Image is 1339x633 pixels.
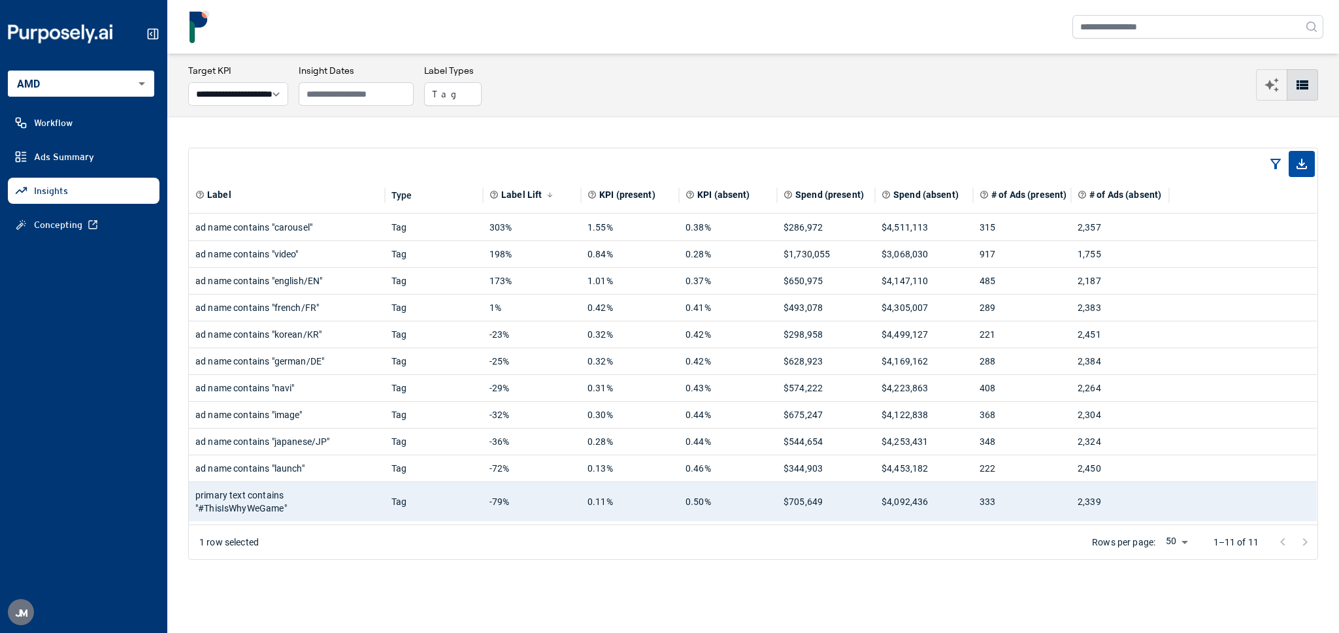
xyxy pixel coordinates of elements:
[489,455,574,481] div: -72%
[882,348,967,374] div: $4,169,162
[199,536,259,549] div: 1 row selected
[1078,402,1163,428] div: 2,304
[587,268,672,294] div: 1.01%
[980,295,1065,321] div: 289
[882,295,967,321] div: $4,305,007
[784,268,868,294] div: $650,975
[1078,241,1163,267] div: 1,755
[207,188,231,201] span: Label
[784,375,868,401] div: $574,222
[489,375,574,401] div: -29%
[195,268,378,294] div: ad name contains "english/EN"
[424,82,482,106] button: Tag
[882,190,891,199] svg: Total spend on all ads where label is absent
[882,268,967,294] div: $4,147,110
[543,188,557,202] button: Sort
[195,214,378,240] div: ad name contains "carousel"
[784,455,868,481] div: $344,903
[8,599,34,625] div: J M
[980,321,1065,348] div: 221
[686,321,770,348] div: 0.42%
[686,295,770,321] div: 0.41%
[587,190,597,199] svg: Aggregate KPI value of all ads where label is present
[686,482,770,521] div: 0.50%
[391,375,476,401] div: Tag
[183,10,216,43] img: logo
[587,375,672,401] div: 0.31%
[1078,268,1163,294] div: 2,187
[599,188,655,201] span: KPI (present)
[8,71,154,97] div: AMD
[391,348,476,374] div: Tag
[34,184,68,197] span: Insights
[697,188,750,201] span: KPI (absent)
[587,214,672,240] div: 1.55%
[489,482,574,521] div: -79%
[587,348,672,374] div: 0.32%
[8,212,159,238] a: Concepting
[882,429,967,455] div: $4,253,431
[784,348,868,374] div: $628,923
[882,214,967,240] div: $4,511,113
[424,64,482,77] h3: Label Types
[686,190,695,199] svg: Aggregate KPI value of all ads where label is absent
[489,295,574,321] div: 1%
[391,482,476,521] div: Tag
[686,214,770,240] div: 0.38%
[1078,429,1163,455] div: 2,324
[1078,190,1087,199] svg: Total number of ads where label is absent
[686,375,770,401] div: 0.43%
[489,348,574,374] div: -25%
[784,402,868,428] div: $675,247
[1078,348,1163,374] div: 2,384
[980,190,989,199] svg: Total number of ads where label is present
[686,268,770,294] div: 0.37%
[489,190,499,199] svg: Primary effectiveness metric calculated as a relative difference (% change) in the chosen KPI whe...
[980,375,1065,401] div: 408
[391,241,476,267] div: Tag
[1078,321,1163,348] div: 2,451
[686,455,770,481] div: 0.46%
[980,482,1065,521] div: 333
[784,241,868,267] div: $1,730,055
[195,375,378,401] div: ad name contains "navi"
[195,429,378,455] div: ad name contains "japanese/JP"
[1078,482,1163,521] div: 2,339
[391,455,476,481] div: Tag
[587,241,672,267] div: 0.84%
[893,188,959,201] span: Spend (absent)
[1092,536,1155,549] p: Rows per page:
[8,599,34,625] button: JM
[882,402,967,428] div: $4,122,838
[882,241,967,267] div: $3,068,030
[980,402,1065,428] div: 368
[980,429,1065,455] div: 348
[34,150,94,163] span: Ads Summary
[195,482,378,521] div: primary text contains "#ThisIsWhyWeGame"
[991,188,1066,201] span: # of Ads (present)
[1078,455,1163,481] div: 2,450
[299,64,414,77] h3: Insight Dates
[1078,375,1163,401] div: 2,264
[391,402,476,428] div: Tag
[587,455,672,481] div: 0.13%
[686,429,770,455] div: 0.44%
[784,321,868,348] div: $298,958
[784,190,793,199] svg: Total spend on all ads where label is present
[1214,536,1259,549] p: 1–11 of 11
[980,455,1065,481] div: 222
[489,214,574,240] div: 303%
[980,214,1065,240] div: 315
[1089,188,1161,201] span: # of Ads (absent)
[587,321,672,348] div: 0.32%
[489,402,574,428] div: -32%
[8,110,159,136] a: Workflow
[882,482,967,521] div: $4,092,436
[501,188,542,201] span: Label Lift
[980,348,1065,374] div: 288
[587,482,672,521] div: 0.11%
[784,429,868,455] div: $544,654
[195,190,205,199] svg: Element or component part of the ad
[587,429,672,455] div: 0.28%
[391,295,476,321] div: Tag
